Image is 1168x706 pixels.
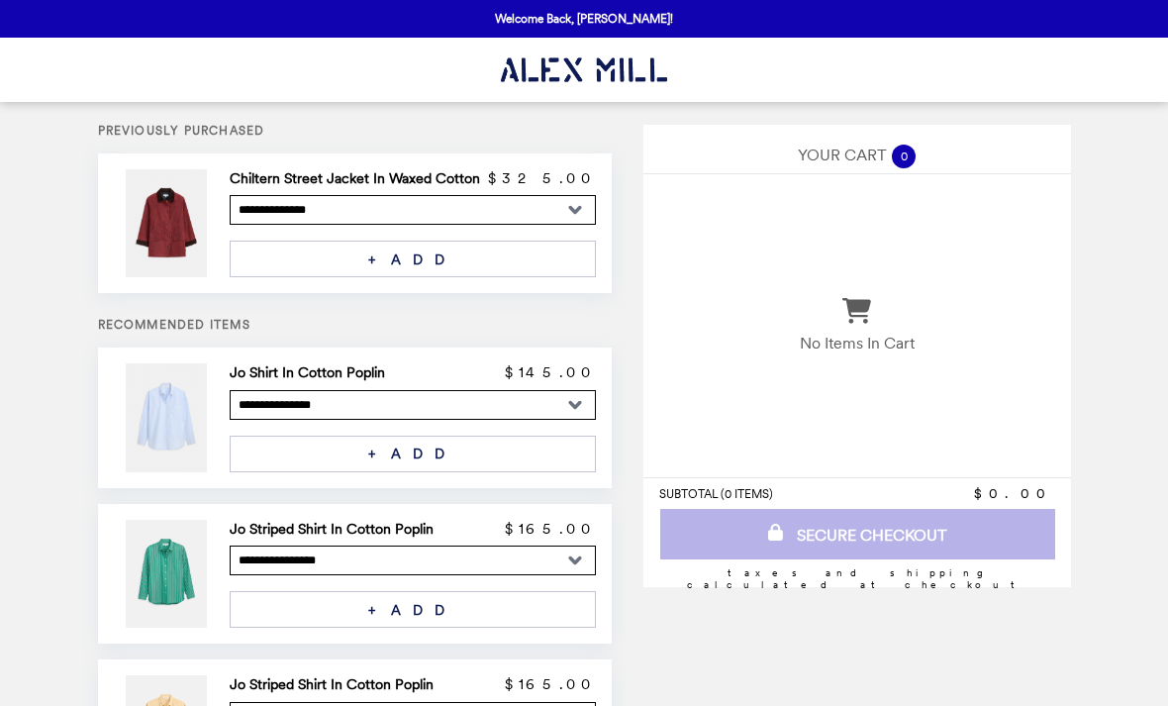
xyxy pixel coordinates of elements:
[230,591,596,628] button: + ADD
[230,363,393,381] h2: Jo Shirt In Cotton Poplin
[230,675,441,693] h2: Jo Striped Shirt In Cotton Poplin
[230,546,596,575] select: Select a product variant
[800,334,915,353] p: No Items In Cart
[126,169,212,277] img: Chiltern Street Jacket In Waxed Cotton
[505,675,596,693] p: $165.00
[659,566,1055,590] div: Taxes and Shipping calculated at checkout
[659,487,721,501] span: SUBTOTAL
[230,436,596,472] button: + ADD
[488,169,596,187] p: $325.00
[98,318,612,332] h5: Recommended Items
[230,169,488,187] h2: Chiltern Street Jacket In Waxed Cotton
[230,195,596,225] select: Select a product variant
[974,485,1055,501] span: $0.00
[892,145,916,168] span: 0
[501,50,667,90] img: Brand Logo
[721,487,773,501] span: ( 0 ITEMS )
[505,520,596,538] p: $165.00
[98,124,612,138] h5: Previously Purchased
[126,520,212,628] img: Jo Striped Shirt In Cotton Poplin
[230,241,596,277] button: + ADD
[230,390,596,420] select: Select a product variant
[505,363,596,381] p: $145.00
[798,146,887,164] span: YOUR CART
[230,520,441,538] h2: Jo Striped Shirt In Cotton Poplin
[126,363,212,471] img: Jo Shirt In Cotton Poplin
[495,12,673,26] p: Welcome Back, [PERSON_NAME]!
